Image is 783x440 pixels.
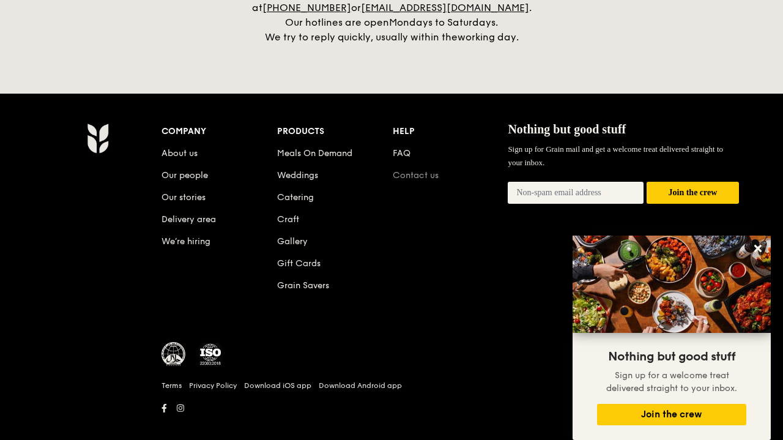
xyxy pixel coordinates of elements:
[161,214,216,225] a: Delivery area
[508,144,723,167] span: Sign up for Grain mail and get a welcome treat delivered straight to your inbox.
[277,236,308,247] a: Gallery
[458,31,519,43] span: working day.
[262,2,351,13] a: [PHONE_NUMBER]
[161,123,277,140] div: Company
[87,123,108,154] img: AYc88T3wAAAABJRU5ErkJggg==
[277,170,318,181] a: Weddings
[608,349,735,364] span: Nothing but good stuff
[508,182,644,204] input: Non-spam email address
[597,404,746,425] button: Join the crew
[277,214,299,225] a: Craft
[606,370,737,393] span: Sign up for a welcome treat delivered straight to your inbox.
[393,123,508,140] div: Help
[277,123,393,140] div: Products
[244,381,311,390] a: Download iOS app
[508,122,626,136] span: Nothing but good stuff
[393,170,439,181] a: Contact us
[161,381,182,390] a: Terms
[277,192,314,203] a: Catering
[748,239,768,258] button: Close
[647,182,739,204] button: Join the crew
[573,236,771,333] img: DSC07876-Edit02-Large.jpeg
[277,280,329,291] a: Grain Savers
[161,170,208,181] a: Our people
[161,342,186,367] img: MUIS Halal Certified
[389,17,498,28] span: Mondays to Saturdays.
[161,148,198,158] a: About us
[189,381,237,390] a: Privacy Policy
[361,2,529,13] a: [EMAIL_ADDRESS][DOMAIN_NAME]
[39,417,744,427] h6: Revision
[393,148,410,158] a: FAQ
[161,192,206,203] a: Our stories
[319,381,402,390] a: Download Android app
[161,236,210,247] a: We’re hiring
[277,258,321,269] a: Gift Cards
[277,148,352,158] a: Meals On Demand
[198,342,223,367] img: ISO Certified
